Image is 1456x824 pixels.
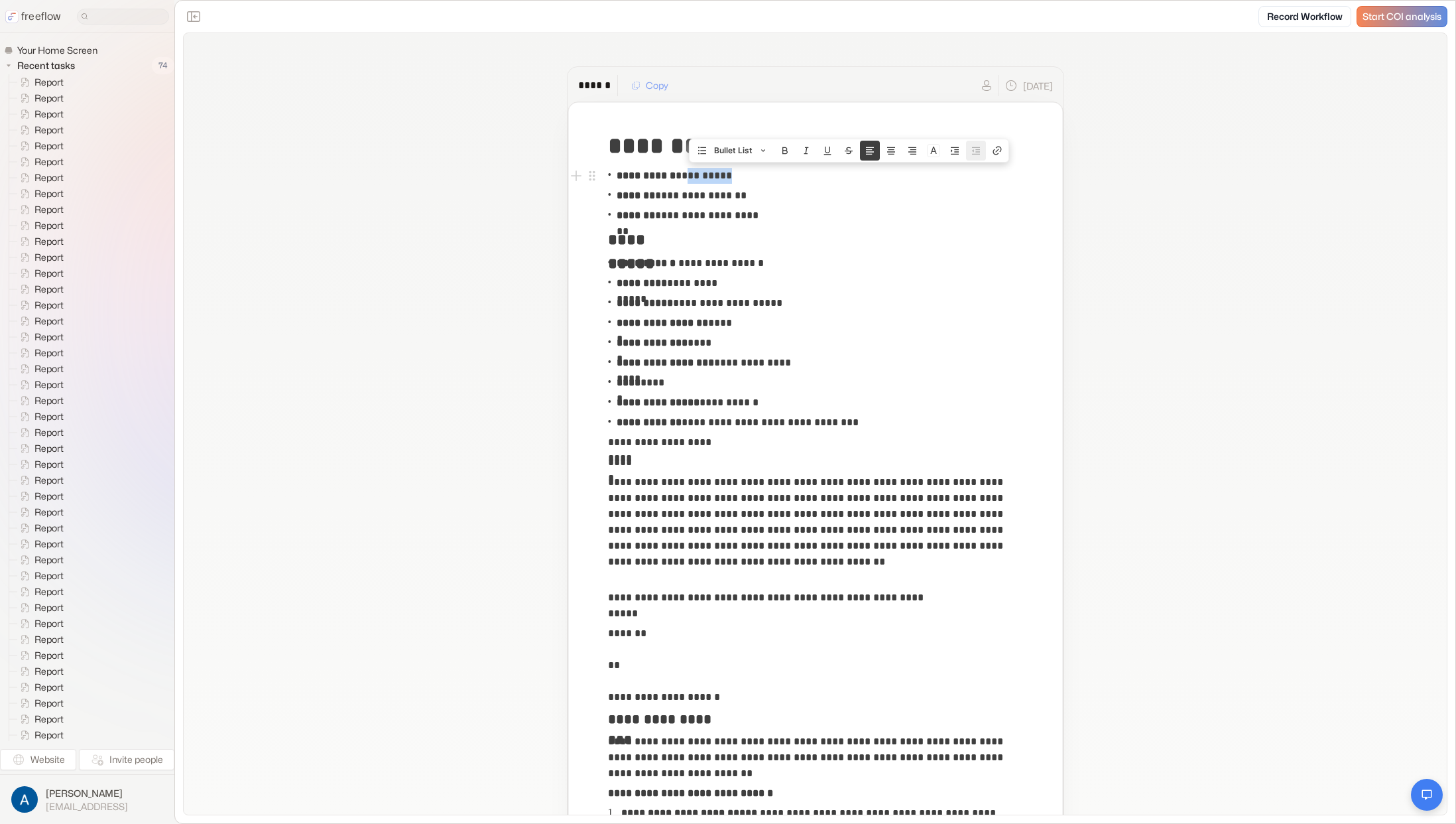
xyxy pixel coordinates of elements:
[9,122,69,138] a: Report
[32,235,68,248] span: Report
[9,520,69,536] a: Report
[32,123,68,137] span: Report
[32,521,68,535] span: Report
[584,168,600,184] button: Open block menu
[796,141,816,161] button: Italic
[9,138,69,154] a: Report
[32,728,68,742] span: Report
[32,267,68,280] span: Report
[32,665,68,678] span: Report
[9,568,69,584] a: Report
[9,154,69,170] a: Report
[9,74,69,90] a: Report
[32,458,68,471] span: Report
[9,265,69,281] a: Report
[902,141,922,161] button: Align text right
[9,249,69,265] a: Report
[9,329,69,345] a: Report
[32,681,68,694] span: Report
[9,425,69,441] a: Report
[9,648,69,663] a: Report
[9,393,69,409] a: Report
[15,59,79,72] span: Recent tasks
[32,394,68,407] span: Report
[152,57,174,74] span: 74
[32,362,68,376] span: Report
[775,141,795,161] button: Bold
[32,251,68,264] span: Report
[46,787,128,800] span: [PERSON_NAME]
[32,585,68,598] span: Report
[9,663,69,679] a: Report
[32,187,68,200] span: Report
[32,378,68,391] span: Report
[9,90,69,106] a: Report
[32,617,68,630] span: Report
[987,141,1007,161] button: Create link
[818,141,837,161] button: Underline
[1258,6,1351,27] a: Record Workflow
[9,186,69,202] a: Report
[32,649,68,662] span: Report
[9,409,69,425] a: Report
[9,202,69,218] a: Report
[32,713,68,726] span: Report
[183,6,204,27] button: Close the sidebar
[9,106,69,122] a: Report
[9,504,69,520] a: Report
[32,697,68,710] span: Report
[32,155,68,169] span: Report
[1023,79,1053,93] p: [DATE]
[945,141,965,161] button: Nest block
[9,552,69,568] a: Report
[966,141,986,161] button: Unnest block
[9,679,69,695] a: Report
[9,361,69,377] a: Report
[9,472,69,488] a: Report
[5,9,61,25] a: freeflow
[924,141,943,161] button: Colors
[9,377,69,393] a: Report
[9,711,69,727] a: Report
[32,537,68,551] span: Report
[9,170,69,186] a: Report
[32,410,68,423] span: Report
[568,168,584,184] button: Add block
[1363,11,1441,23] span: Start COI analysis
[9,600,69,616] a: Report
[32,569,68,583] span: Report
[9,313,69,329] a: Report
[9,441,69,456] a: Report
[9,297,69,313] a: Report
[79,749,174,770] button: Invite people
[1411,779,1443,811] button: Open chat
[9,584,69,600] a: Report
[9,536,69,552] a: Report
[9,218,69,234] a: Report
[623,75,676,96] button: Copy
[15,44,101,57] span: Your Home Screen
[11,786,38,813] img: profile
[32,490,68,503] span: Report
[32,442,68,455] span: Report
[860,141,880,161] button: Align text left
[8,783,166,816] button: [PERSON_NAME][EMAIL_ADDRESS]
[32,330,68,344] span: Report
[881,141,901,161] button: Align text center
[32,601,68,614] span: Report
[32,346,68,360] span: Report
[46,801,128,813] span: [EMAIL_ADDRESS]
[32,299,68,312] span: Report
[9,456,69,472] a: Report
[9,234,69,249] a: Report
[714,141,753,161] span: Bullet List
[9,488,69,504] a: Report
[9,632,69,648] a: Report
[32,107,68,121] span: Report
[32,139,68,153] span: Report
[4,58,80,74] button: Recent tasks
[32,474,68,487] span: Report
[9,281,69,297] a: Report
[839,141,859,161] button: Strike
[32,283,68,296] span: Report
